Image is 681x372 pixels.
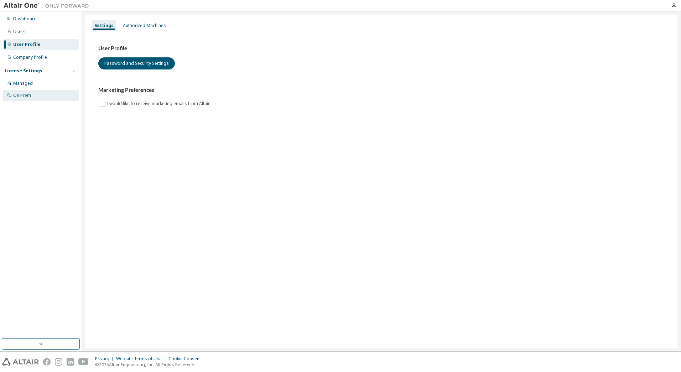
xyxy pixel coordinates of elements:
div: User Profile [13,42,41,47]
img: facebook.svg [43,358,51,366]
h3: Marketing Preferences [98,87,665,94]
div: Cookie Consent [168,356,205,362]
img: youtube.svg [78,358,89,366]
label: I would like to receive marketing emails from Altair [107,99,211,108]
div: Users [13,29,26,35]
div: License Settings [5,68,42,74]
img: instagram.svg [55,358,62,366]
div: Managed [13,81,33,86]
div: Website Terms of Use [116,356,168,362]
div: Company Profile [13,55,47,60]
button: Password and Security Settings [98,57,175,69]
h3: User Profile [98,45,665,52]
div: Dashboard [13,16,37,22]
p: © 2025 Altair Engineering, Inc. All Rights Reserved. [95,362,205,368]
div: On Prem [13,93,31,98]
img: altair_logo.svg [2,358,39,366]
img: Altair One [4,2,93,9]
div: Privacy [95,356,116,362]
div: Authorized Machines [123,23,166,29]
img: linkedin.svg [67,358,74,366]
div: Settings [94,23,114,29]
